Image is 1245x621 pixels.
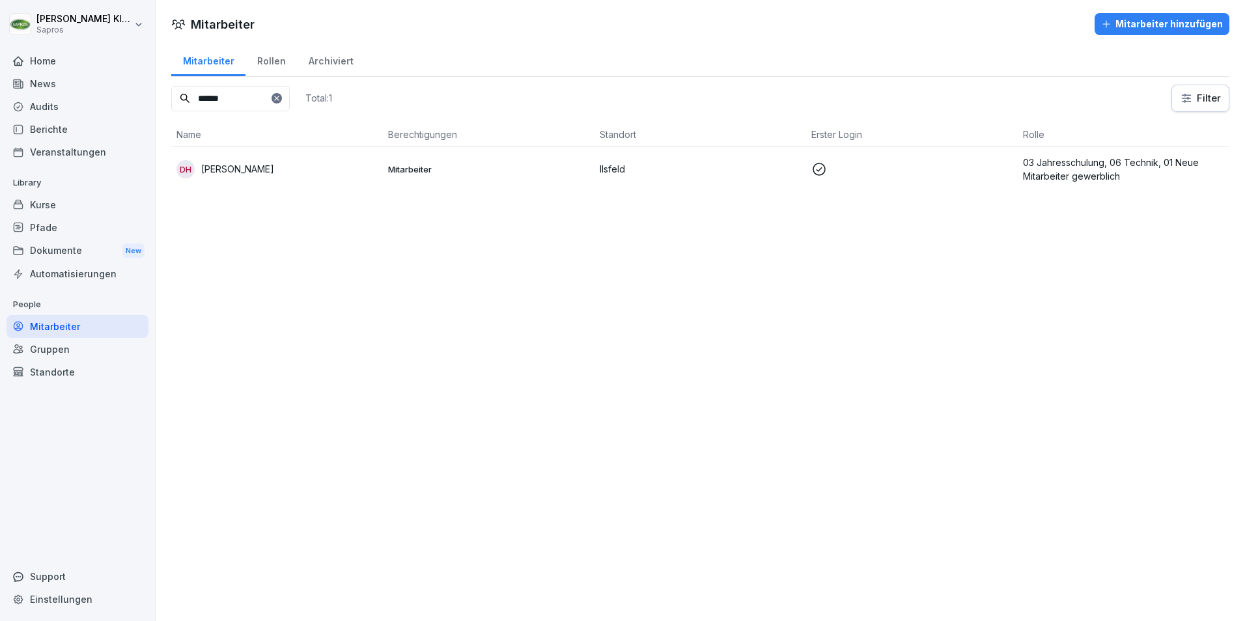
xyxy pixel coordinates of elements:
a: Kurse [7,193,148,216]
th: Name [171,122,383,147]
p: Sapros [36,25,132,34]
div: Dokumente [7,239,148,263]
a: Rollen [245,43,297,76]
th: Standort [595,122,806,147]
a: Automatisierungen [7,262,148,285]
a: Mitarbeiter [7,315,148,338]
p: [PERSON_NAME] [201,162,274,176]
a: Archiviert [297,43,365,76]
div: Support [7,565,148,588]
th: Erster Login [806,122,1018,147]
p: 03 Jahresschulung, 06 Technik, 01 Neue Mitarbeiter gewerblich [1023,156,1224,183]
a: Gruppen [7,338,148,361]
div: Filter [1180,92,1221,105]
a: Standorte [7,361,148,383]
button: Mitarbeiter hinzufügen [1095,13,1229,35]
th: Berechtigungen [383,122,595,147]
a: Home [7,49,148,72]
a: News [7,72,148,95]
h1: Mitarbeiter [191,16,255,33]
p: Ilsfeld [600,162,801,176]
a: Pfade [7,216,148,239]
p: Library [7,172,148,193]
p: [PERSON_NAME] Kleinbeck [36,14,132,25]
div: New [122,243,145,258]
a: Mitarbeiter [171,43,245,76]
a: Veranstaltungen [7,141,148,163]
div: Mitarbeiter hinzufügen [1101,17,1223,31]
a: Berichte [7,118,148,141]
p: Mitarbeiter [388,163,589,175]
a: Einstellungen [7,588,148,611]
div: DH [176,160,195,178]
a: Audits [7,95,148,118]
th: Rolle [1018,122,1229,147]
p: Total: 1 [305,92,332,104]
p: People [7,294,148,315]
a: DokumenteNew [7,239,148,263]
button: Filter [1172,85,1229,111]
